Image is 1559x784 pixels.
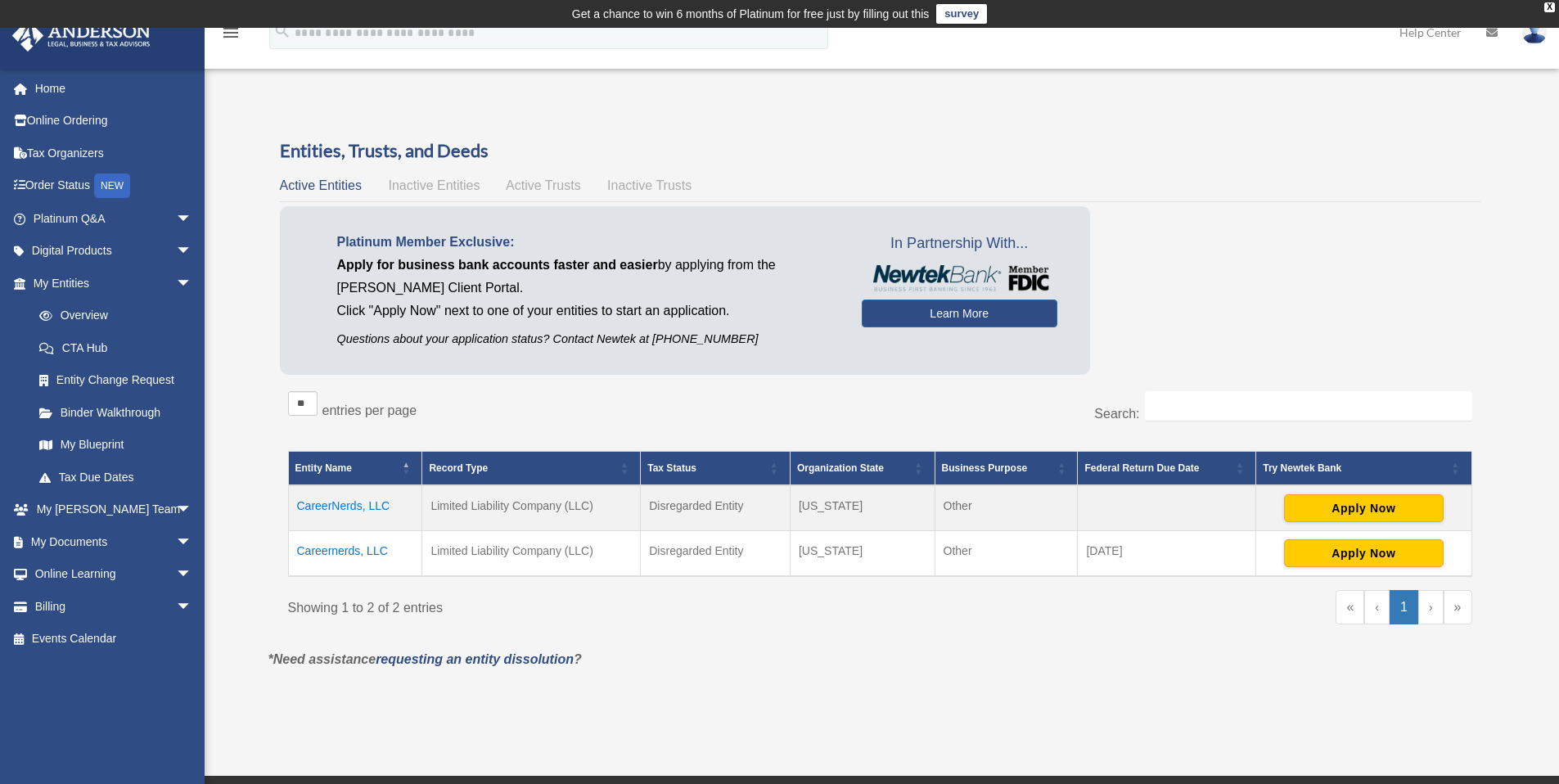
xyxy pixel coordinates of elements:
th: Record Type: Activate to sort [422,452,641,486]
th: Organization State: Activate to sort [790,452,935,486]
img: NewtekBankLogoSM.png [870,265,1049,291]
p: Questions about your application status? Contact Newtek at [PHONE_NUMBER] [337,329,837,349]
span: arrow_drop_down [176,590,209,624]
h3: Entities, Trusts, and Deeds [280,138,1480,164]
a: My Entitiesarrow_drop_down [11,267,209,300]
div: close [1544,2,1555,12]
span: Inactive Trusts [607,178,692,192]
span: Tax Status [647,462,696,474]
a: Binder Walkthrough [23,396,209,429]
a: Online Learningarrow_drop_down [11,558,217,591]
span: Organization State [797,462,884,474]
img: User Pic [1522,20,1547,44]
a: My Blueprint [23,429,209,462]
div: Get a chance to win 6 months of Platinum for free just by filling out this [572,4,930,24]
td: [US_STATE] [790,531,935,577]
th: Federal Return Due Date: Activate to sort [1078,452,1256,486]
a: Last [1444,590,1472,624]
a: Learn More [862,300,1057,327]
p: by applying from the [PERSON_NAME] Client Portal. [337,254,837,300]
p: Platinum Member Exclusive: [337,231,837,254]
img: Anderson Advisors Platinum Portal [7,20,155,52]
td: Limited Liability Company (LLC) [422,485,641,531]
button: Apply Now [1284,494,1444,522]
th: Try Newtek Bank : Activate to sort [1256,452,1471,486]
a: Entity Change Request [23,364,209,397]
span: arrow_drop_down [176,267,209,300]
td: Disregarded Entity [641,531,791,577]
span: Active Entities [280,178,362,192]
a: Platinum Q&Aarrow_drop_down [11,202,217,235]
span: arrow_drop_down [176,235,209,268]
a: My [PERSON_NAME] Teamarrow_drop_down [11,493,217,526]
a: Tax Organizers [11,137,217,169]
a: Events Calendar [11,623,217,656]
p: Click "Apply Now" next to one of your entities to start an application. [337,300,837,322]
span: Record Type [429,462,488,474]
th: Tax Status: Activate to sort [641,452,791,486]
a: Next [1418,590,1444,624]
th: Entity Name: Activate to invert sorting [288,452,422,486]
div: Showing 1 to 2 of 2 entries [288,590,868,620]
a: Tax Due Dates [23,461,209,493]
a: My Documentsarrow_drop_down [11,525,217,558]
span: Entity Name [295,462,352,474]
span: Active Trusts [506,178,581,192]
a: survey [936,4,987,24]
td: Other [935,531,1078,577]
td: [DATE] [1078,531,1256,577]
a: Overview [23,300,201,332]
div: NEW [94,173,130,198]
label: Search: [1094,407,1139,421]
em: *Need assistance ? [268,652,582,666]
span: arrow_drop_down [176,558,209,592]
a: First [1336,590,1364,624]
a: Digital Productsarrow_drop_down [11,235,217,268]
a: CTA Hub [23,331,209,364]
a: menu [221,29,241,43]
i: menu [221,23,241,43]
a: Order StatusNEW [11,169,217,203]
td: Other [935,485,1078,531]
label: entries per page [322,403,417,417]
a: Online Ordering [11,105,217,137]
a: Previous [1364,590,1390,624]
td: CareerNerds, LLC [288,485,422,531]
span: Inactive Entities [388,178,480,192]
a: 1 [1390,590,1418,624]
span: In Partnership With... [862,231,1057,257]
div: Try Newtek Bank [1263,458,1446,478]
td: Limited Liability Company (LLC) [422,531,641,577]
i: search [273,22,291,40]
td: Careernerds, LLC [288,531,422,577]
a: requesting an entity dissolution [376,652,574,666]
td: [US_STATE] [790,485,935,531]
span: Business Purpose [942,462,1028,474]
button: Apply Now [1284,539,1444,567]
a: Billingarrow_drop_down [11,590,217,623]
span: Federal Return Due Date [1084,462,1199,474]
th: Business Purpose: Activate to sort [935,452,1078,486]
span: arrow_drop_down [176,493,209,527]
span: arrow_drop_down [176,202,209,236]
span: Apply for business bank accounts faster and easier [337,258,658,272]
td: Disregarded Entity [641,485,791,531]
a: Home [11,72,217,105]
span: arrow_drop_down [176,525,209,559]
